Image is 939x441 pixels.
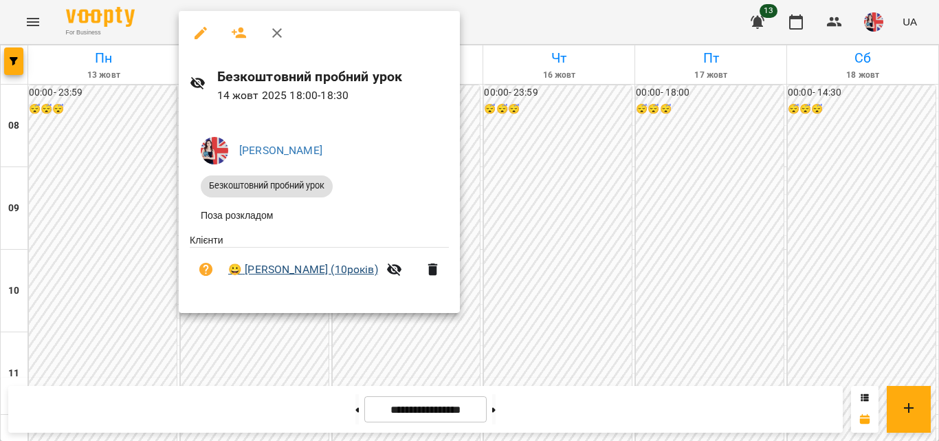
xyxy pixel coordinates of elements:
[190,203,449,228] li: Поза розкладом
[190,233,449,297] ul: Клієнти
[190,253,223,286] button: Візит ще не сплачено. Додати оплату?
[217,66,450,87] h6: Безкоштовний пробний урок
[201,137,228,164] img: d0017d71dfde334b29fd95c5111e321b.jpeg
[217,87,450,104] p: 14 жовт 2025 18:00 - 18:30
[239,144,322,157] a: [PERSON_NAME]
[201,180,333,192] span: Безкоштовний пробний урок
[228,261,378,278] a: 😀 [PERSON_NAME] (10років)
